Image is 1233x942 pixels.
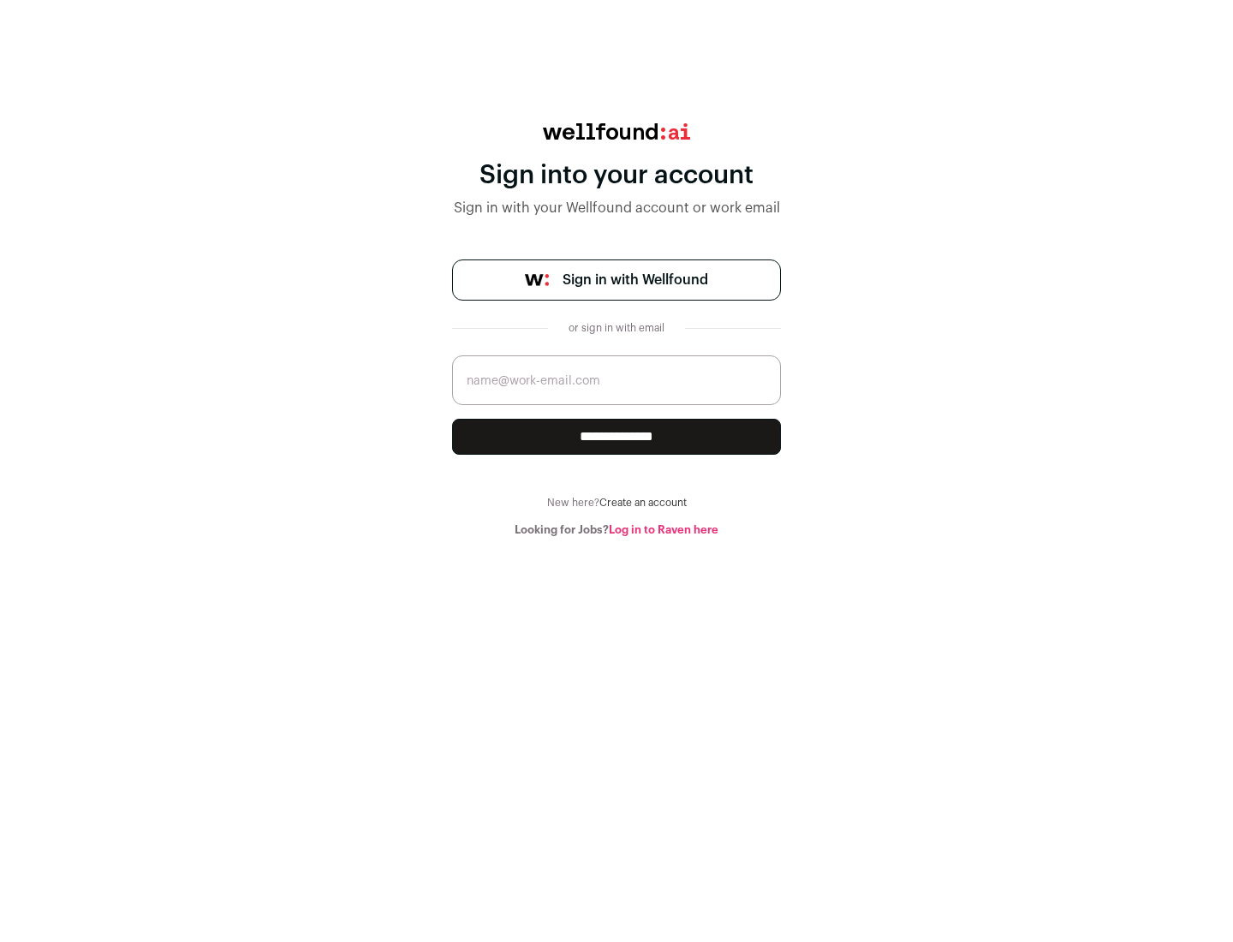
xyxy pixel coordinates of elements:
[452,259,781,301] a: Sign in with Wellfound
[543,123,690,140] img: wellfound:ai
[452,523,781,537] div: Looking for Jobs?
[452,496,781,510] div: New here?
[525,274,549,286] img: wellfound-symbol-flush-black-fb3c872781a75f747ccb3a119075da62bfe97bd399995f84a933054e44a575c4.png
[609,524,718,535] a: Log in to Raven here
[452,198,781,218] div: Sign in with your Wellfound account or work email
[562,321,671,335] div: or sign in with email
[563,270,708,290] span: Sign in with Wellfound
[452,160,781,191] div: Sign into your account
[599,498,687,508] a: Create an account
[452,355,781,405] input: name@work-email.com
